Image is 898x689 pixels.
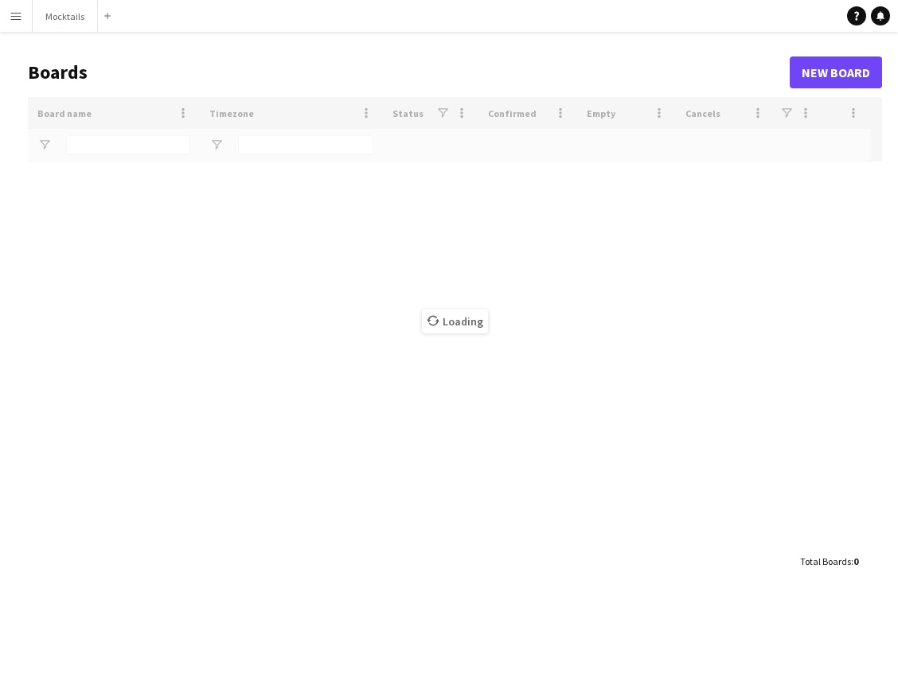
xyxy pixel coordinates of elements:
[800,546,858,577] div: :
[853,555,858,567] span: 0
[422,309,488,333] span: Loading
[28,60,790,84] h1: Boards
[790,56,882,88] a: New Board
[800,555,851,567] span: Total Boards
[33,1,98,32] button: Mocktails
